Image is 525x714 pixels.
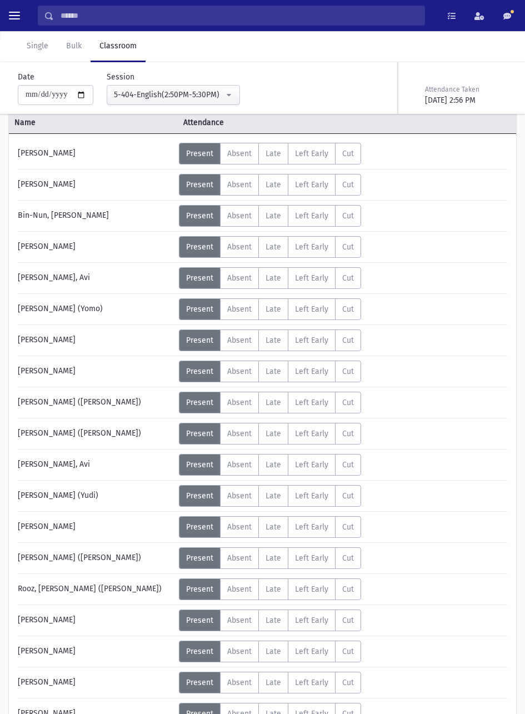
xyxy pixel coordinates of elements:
[9,117,178,128] span: Name
[266,429,281,438] span: Late
[227,336,252,345] span: Absent
[295,242,328,252] span: Left Early
[295,367,328,376] span: Left Early
[179,298,361,320] div: AttTypes
[266,398,281,407] span: Late
[227,304,252,314] span: Absent
[186,304,213,314] span: Present
[179,423,361,445] div: AttTypes
[186,522,213,532] span: Present
[342,242,354,252] span: Cut
[186,616,213,625] span: Present
[186,367,213,376] span: Present
[12,516,179,538] div: [PERSON_NAME]
[266,491,281,501] span: Late
[295,398,328,407] span: Left Early
[227,367,252,376] span: Absent
[227,211,252,221] span: Absent
[179,672,361,693] div: AttTypes
[179,578,361,600] div: AttTypes
[266,149,281,158] span: Late
[342,367,354,376] span: Cut
[54,6,424,26] input: Search
[342,180,354,189] span: Cut
[266,616,281,625] span: Late
[266,304,281,314] span: Late
[266,211,281,221] span: Late
[266,522,281,532] span: Late
[342,616,354,625] span: Cut
[186,180,213,189] span: Present
[179,329,361,351] div: AttTypes
[186,242,213,252] span: Present
[107,71,134,83] label: Session
[179,454,361,476] div: AttTypes
[12,454,179,476] div: [PERSON_NAME], Avi
[178,117,474,128] span: Attendance
[57,31,91,62] a: Bulk
[342,491,354,501] span: Cut
[179,610,361,631] div: AttTypes
[342,460,354,470] span: Cut
[227,647,252,656] span: Absent
[342,336,354,345] span: Cut
[342,678,354,687] span: Cut
[295,273,328,283] span: Left Early
[295,149,328,158] span: Left Early
[227,180,252,189] span: Absent
[227,553,252,563] span: Absent
[12,672,179,693] div: [PERSON_NAME]
[342,585,354,594] span: Cut
[342,304,354,314] span: Cut
[179,174,361,196] div: AttTypes
[266,367,281,376] span: Late
[12,143,179,164] div: [PERSON_NAME]
[186,149,213,158] span: Present
[179,143,361,164] div: AttTypes
[12,423,179,445] div: [PERSON_NAME] ([PERSON_NAME])
[342,647,354,656] span: Cut
[12,361,179,382] div: [PERSON_NAME]
[227,491,252,501] span: Absent
[227,460,252,470] span: Absent
[295,491,328,501] span: Left Early
[12,610,179,631] div: [PERSON_NAME]
[425,84,505,94] div: Attendance Taken
[12,641,179,662] div: [PERSON_NAME]
[295,336,328,345] span: Left Early
[295,585,328,594] span: Left Early
[186,553,213,563] span: Present
[186,585,213,594] span: Present
[227,616,252,625] span: Absent
[295,180,328,189] span: Left Early
[179,392,361,413] div: AttTypes
[186,491,213,501] span: Present
[12,485,179,507] div: [PERSON_NAME] (Yudi)
[179,547,361,569] div: AttTypes
[114,89,224,101] div: 5-404-English(2:50PM-5:30PM)
[179,641,361,662] div: AttTypes
[227,522,252,532] span: Absent
[179,205,361,227] div: AttTypes
[266,647,281,656] span: Late
[186,211,213,221] span: Present
[342,398,354,407] span: Cut
[4,6,24,26] button: toggle menu
[295,211,328,221] span: Left Early
[186,429,213,438] span: Present
[12,329,179,351] div: [PERSON_NAME]
[295,616,328,625] span: Left Early
[186,336,213,345] span: Present
[227,585,252,594] span: Absent
[342,211,354,221] span: Cut
[227,149,252,158] span: Absent
[266,273,281,283] span: Late
[179,236,361,258] div: AttTypes
[342,149,354,158] span: Cut
[186,273,213,283] span: Present
[12,547,179,569] div: [PERSON_NAME] ([PERSON_NAME])
[179,516,361,538] div: AttTypes
[266,553,281,563] span: Late
[227,398,252,407] span: Absent
[295,553,328,563] span: Left Early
